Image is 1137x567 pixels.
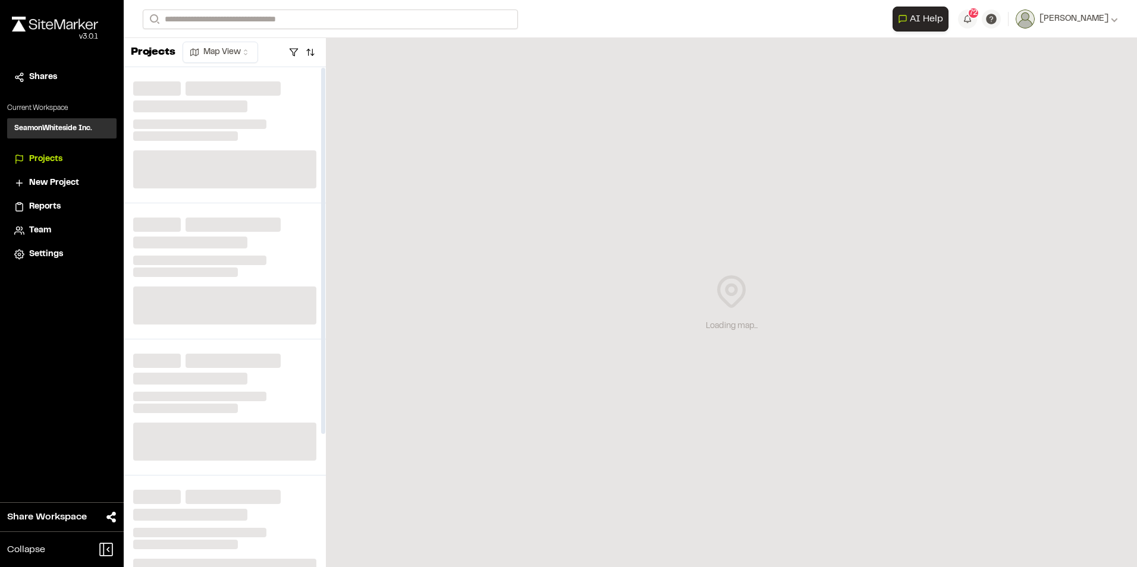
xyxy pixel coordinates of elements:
span: [PERSON_NAME] [1039,12,1108,26]
a: Reports [14,200,109,213]
a: Shares [14,71,109,84]
button: Open AI Assistant [893,7,948,31]
a: Settings [14,248,109,261]
span: Share Workspace [7,510,87,524]
button: Search [143,10,164,29]
span: New Project [29,177,79,190]
a: Team [14,224,109,237]
div: Open AI Assistant [893,7,953,31]
span: Reports [29,200,61,213]
img: User [1016,10,1035,29]
p: Projects [131,45,175,61]
button: [PERSON_NAME] [1016,10,1118,29]
a: Projects [14,153,109,166]
a: New Project [14,177,109,190]
button: 72 [958,10,977,29]
span: Team [29,224,51,237]
div: Loading map... [706,320,758,333]
span: Collapse [7,543,45,557]
h3: SeamonWhiteside Inc. [14,123,92,134]
span: Projects [29,153,62,166]
div: Oh geez...please don't... [12,31,98,42]
span: Shares [29,71,57,84]
p: Current Workspace [7,103,117,114]
img: rebrand.png [12,17,98,31]
span: Settings [29,248,63,261]
span: AI Help [910,12,943,26]
span: 72 [969,8,978,18]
